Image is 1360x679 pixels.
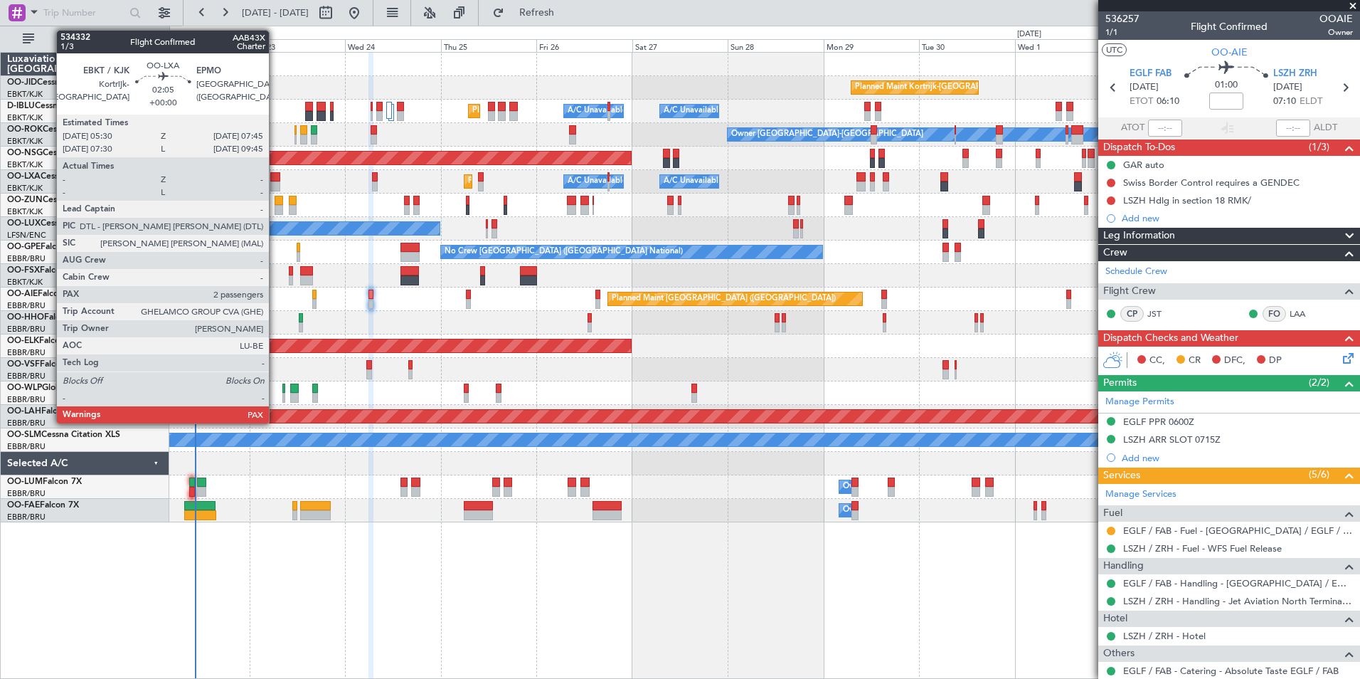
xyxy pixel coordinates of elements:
a: OO-WLPGlobal 5500 [7,384,90,392]
div: Owner [GEOGRAPHIC_DATA]-[GEOGRAPHIC_DATA] [731,124,923,145]
span: 07:10 [1273,95,1296,109]
a: LAA [1290,307,1322,320]
div: Flight Confirmed [1191,19,1268,34]
a: OO-FAEFalcon 7X [7,501,79,510]
div: Planned Maint [GEOGRAPHIC_DATA] ([GEOGRAPHIC_DATA]) [612,288,836,310]
span: Services [1103,468,1140,484]
div: CP [1120,306,1144,322]
span: OO-GPE [7,243,41,251]
span: OO-FSX [7,266,40,275]
span: OO-LUX [7,219,41,228]
a: OO-VSFFalcon 8X [7,360,79,369]
span: DFC, [1224,354,1245,368]
span: [DATE] - [DATE] [242,6,309,19]
a: OO-LUXCessna Citation CJ4 [7,219,119,228]
span: CR [1189,354,1201,368]
a: OO-NSGCessna Citation CJ4 [7,149,122,157]
a: OO-SLMCessna Citation XLS [7,431,120,439]
button: UTC [1102,43,1127,56]
div: LSZH Hdlg in section 18 RMK/ [1123,194,1251,206]
a: LSZH / ZRH - Handling - Jet Aviation North Terminal LSZH / ZRH [1123,595,1353,607]
a: Manage Services [1105,488,1176,502]
div: Planned Maint Kortrijk-[GEOGRAPHIC_DATA] [468,171,634,192]
div: [DATE] [1017,28,1041,41]
div: EGLF PPR 0600Z [1123,416,1194,428]
a: OO-FSXFalcon 7X [7,266,79,275]
span: OO-AIE [1211,45,1248,60]
a: EBKT/KJK [7,206,43,217]
a: EBKT/KJK [7,183,43,194]
span: 536257 [1105,11,1139,26]
div: A/C Unavailable [GEOGRAPHIC_DATA]-[GEOGRAPHIC_DATA] [664,100,891,122]
span: OO-SLM [7,431,41,439]
span: D-IBLU [7,102,35,110]
div: LSZH ARR SLOT 0715Z [1123,433,1221,446]
span: 06:10 [1157,95,1179,109]
span: 1/1 [1105,26,1139,38]
div: Sat 27 [632,39,728,52]
span: Fuel [1103,505,1122,522]
a: EBBR/BRU [7,324,46,335]
div: [DATE] [172,28,196,41]
a: Schedule Crew [1105,265,1167,279]
div: No Crew [GEOGRAPHIC_DATA] ([GEOGRAPHIC_DATA] National) [445,241,683,263]
div: Thu 25 [441,39,537,52]
a: OO-ELKFalcon 8X [7,337,78,345]
input: Trip Number [43,2,125,23]
span: Hotel [1103,611,1127,627]
span: 01:00 [1215,78,1238,93]
span: OOAIE [1319,11,1353,26]
a: OO-HHOFalcon 8X [7,313,83,322]
span: OO-LUM [7,478,43,486]
div: Add new [1122,452,1353,464]
div: A/C Unavailable [664,171,723,192]
div: Wed 24 [345,39,441,52]
div: GAR auto [1123,159,1164,171]
div: Planned Maint Nice ([GEOGRAPHIC_DATA]) [472,100,631,122]
div: A/C Unavailable [GEOGRAPHIC_DATA] ([GEOGRAPHIC_DATA] National) [568,171,832,192]
span: OO-LAH [7,407,41,416]
span: Crew [1103,245,1127,261]
span: OO-LXA [7,172,41,181]
div: Swiss Border Control requires a GENDEC [1123,177,1300,189]
span: LSZH ZRH [1273,67,1317,81]
a: EGLF / FAB - Fuel - [GEOGRAPHIC_DATA] / EGLF / FAB [1123,525,1353,537]
span: OO-VSF [7,360,40,369]
span: OO-HHO [7,313,44,322]
span: ETOT [1130,95,1153,109]
a: OO-LUMFalcon 7X [7,478,82,486]
span: (2/2) [1309,375,1329,390]
button: Refresh [486,1,571,24]
span: All Aircraft [37,34,150,44]
a: EBBR/BRU [7,253,46,264]
span: [DATE] [1273,80,1302,95]
div: Tue 23 [250,39,346,52]
span: Handling [1103,558,1144,574]
span: Leg Information [1103,228,1175,244]
a: OO-GPEFalcon 900EX EASy II [7,243,125,251]
a: LSZH / ZRH - Hotel [1123,630,1206,642]
a: EBBR/BRU [7,347,46,358]
a: OO-LAHFalcon 7X [7,407,80,416]
div: Add new [1122,212,1353,224]
div: A/C Unavailable [GEOGRAPHIC_DATA] ([GEOGRAPHIC_DATA] National) [568,100,832,122]
div: Owner Melsbroek Air Base [843,500,940,521]
span: Flight Crew [1103,283,1156,300]
div: FO [1263,306,1286,322]
a: EBBR/BRU [7,371,46,381]
a: EBBR/BRU [7,441,46,452]
span: ALDT [1314,121,1337,135]
a: EBBR/BRU [7,394,46,405]
a: EBKT/KJK [7,112,43,123]
a: EGLF / FAB - Handling - [GEOGRAPHIC_DATA] / EGLF / FAB [1123,577,1353,589]
span: OO-ELK [7,337,39,345]
a: EBBR/BRU [7,488,46,499]
span: OO-NSG [7,149,43,157]
div: Fri 26 [536,39,632,52]
span: [DATE] [1130,80,1159,95]
span: (1/3) [1309,140,1329,154]
a: EBKT/KJK [7,89,43,100]
button: All Aircraft [16,28,154,51]
span: ATOT [1121,121,1144,135]
span: Dispatch To-Dos [1103,140,1175,156]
